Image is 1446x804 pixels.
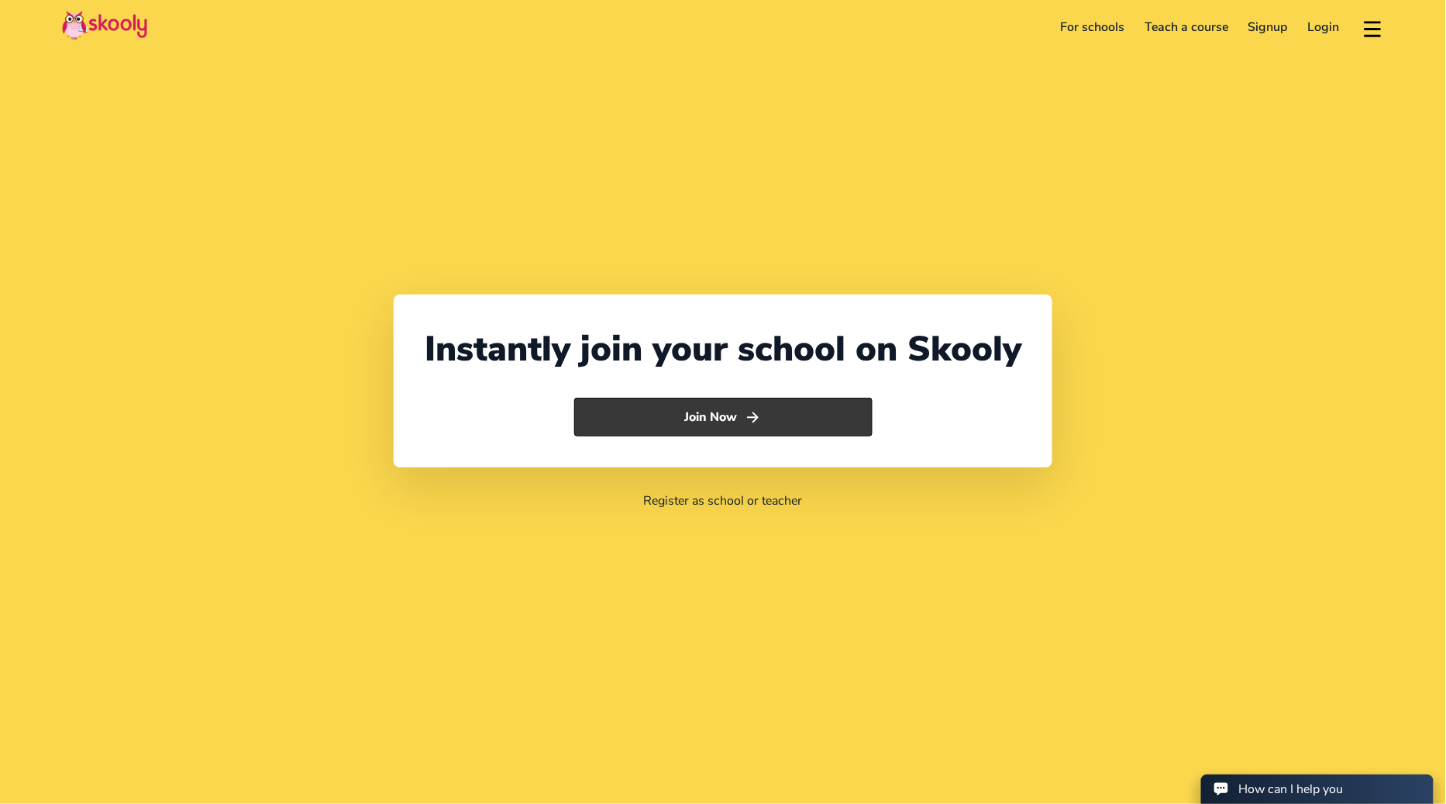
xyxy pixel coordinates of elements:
[574,398,873,437] button: Join Nowarrow forward outline
[62,10,147,40] img: Skooly
[644,492,803,509] a: Register as school or teacher
[1238,15,1298,40] a: Signup
[1362,15,1384,40] button: menu outline
[1051,15,1135,40] a: For schools
[1134,15,1238,40] a: Teach a course
[1298,15,1350,40] a: Login
[745,409,761,426] ion-icon: arrow forward outline
[425,326,1021,373] div: Instantly join your school on Skooly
